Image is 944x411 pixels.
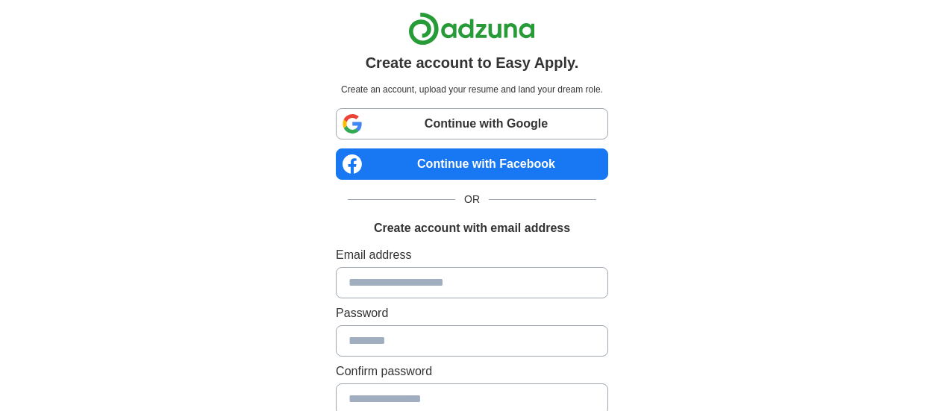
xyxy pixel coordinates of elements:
a: Continue with Facebook [336,148,608,180]
h1: Create account to Easy Apply. [366,51,579,74]
span: OR [455,192,489,207]
p: Create an account, upload your resume and land your dream role. [339,83,605,96]
label: Email address [336,246,608,264]
label: Confirm password [336,363,608,380]
label: Password [336,304,608,322]
img: Adzuna logo [408,12,535,46]
h1: Create account with email address [374,219,570,237]
a: Continue with Google [336,108,608,139]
